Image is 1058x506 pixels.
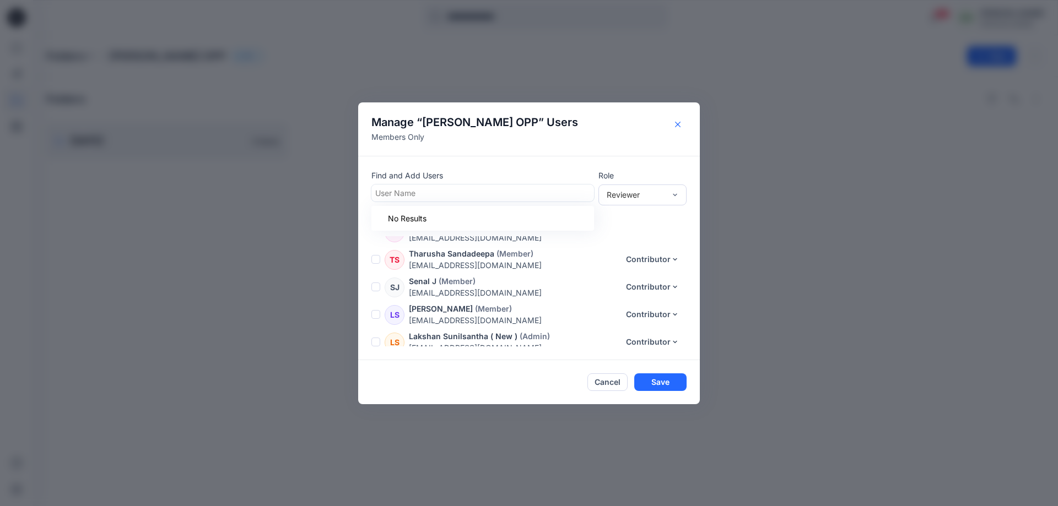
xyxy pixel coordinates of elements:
p: [EMAIL_ADDRESS][DOMAIN_NAME] [409,314,619,326]
p: [EMAIL_ADDRESS][DOMAIN_NAME] [409,259,619,271]
p: (Member) [475,303,512,314]
button: Contributor [619,306,687,323]
p: Members Only [371,131,578,143]
p: [EMAIL_ADDRESS][DOMAIN_NAME] [409,342,619,353]
p: [EMAIL_ADDRESS][DOMAIN_NAME] [409,232,619,243]
p: [PERSON_NAME] [409,303,473,314]
p: Find and Add Users [371,170,594,181]
div: SJ [385,278,404,297]
div: No Results [371,208,433,228]
p: (Member) [496,248,533,259]
button: Contributor [619,333,687,351]
button: Save [634,373,687,391]
button: Cancel [587,373,628,391]
button: Close [669,116,687,133]
button: Contributor [619,278,687,296]
p: [EMAIL_ADDRESS][DOMAIN_NAME] [409,287,619,298]
p: (Member) [439,275,476,287]
p: Senal J [409,275,436,287]
span: [PERSON_NAME] OPP [422,116,538,129]
div: LS [385,305,404,325]
p: Lakshan Sunilsantha ( New ) [409,330,517,342]
div: TS [385,250,404,270]
button: Contributor [619,251,687,268]
h4: Manage “ ” Users [371,116,578,129]
p: Tharusha Sandadeepa [409,248,494,259]
div: LS [385,333,404,352]
div: Reviewer [607,189,665,200]
p: (Admin) [520,330,550,342]
p: Role [598,170,687,181]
